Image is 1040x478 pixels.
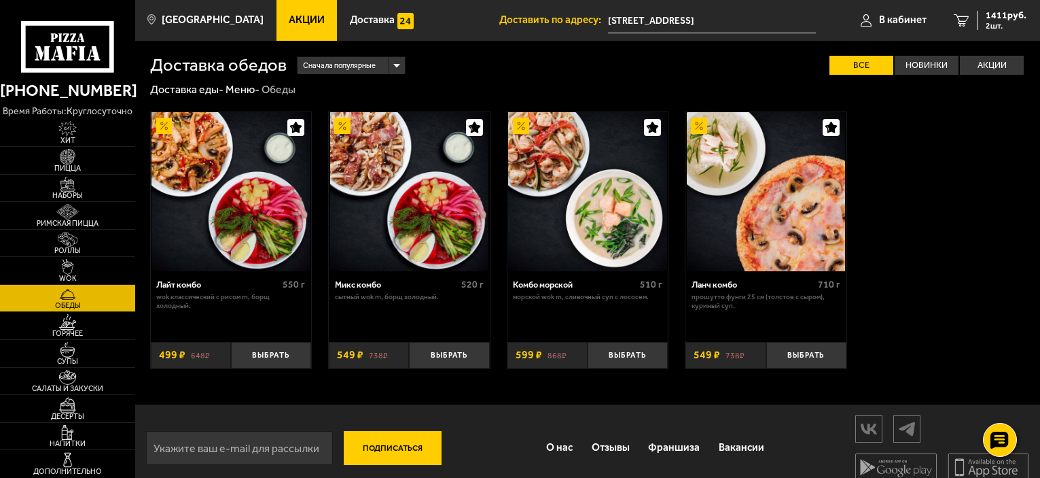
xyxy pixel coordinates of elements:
span: 550 г [283,279,305,290]
span: [GEOGRAPHIC_DATA] [162,15,264,25]
span: Доставка [350,15,395,25]
span: В кабинет [879,15,927,25]
img: Акционный [691,118,707,134]
span: Сначала популярные [303,56,376,76]
button: Выбрать [231,342,311,369]
img: Микс комбо [330,112,489,271]
p: Морской Wok M, Сливочный суп с лососем. [513,293,662,302]
img: Акционный [156,118,173,134]
button: Подписаться [344,431,442,465]
a: АкционныйКомбо морской [507,112,668,271]
img: Лайт комбо [151,112,310,271]
s: 648 ₽ [191,349,210,360]
span: 710 г [818,279,840,290]
button: Выбрать [766,342,846,369]
span: 499 ₽ [159,349,185,360]
label: Акции [960,56,1024,75]
p: Сытный Wok M, Борщ холодный. [335,293,484,302]
span: 1411 руб. [986,11,1026,20]
img: Ланч комбо [687,112,846,271]
img: 15daf4d41897b9f0e9f617042186c801.svg [397,13,414,29]
span: 599 ₽ [516,349,542,360]
div: Обеды [262,83,295,97]
span: Доставить по адресу: [499,15,608,25]
p: Wok классический с рисом M, Борщ холодный. [156,293,305,311]
span: 549 ₽ [337,349,363,360]
button: Выбрать [409,342,489,369]
a: Вакансии [709,430,774,466]
span: 510 г [640,279,662,290]
div: Ланч комбо [692,279,814,290]
a: АкционныйЛанч комбо [685,112,846,271]
a: Отзывы [582,430,639,466]
img: tg [894,417,920,441]
a: Франшиза [639,430,709,466]
a: АкционныйЛайт комбо [151,112,312,271]
img: vk [856,417,882,441]
a: Доставка еды- [150,83,223,96]
img: Акционный [513,118,529,134]
div: Комбо морской [513,279,636,290]
img: Акционный [334,118,351,134]
label: Новинки [895,56,958,75]
input: Ваш адрес доставки [608,8,816,33]
s: 868 ₽ [548,349,567,360]
input: Укажите ваш e-mail для рассылки [146,431,333,465]
p: Прошутто Фунги 25 см (толстое с сыром), Куриный суп. [692,293,840,311]
button: Выбрать [588,342,668,369]
span: 520 г [461,279,484,290]
span: проспект Будённого, 19к2 [608,8,816,33]
a: О нас [537,430,582,466]
span: 549 ₽ [694,349,720,360]
div: Микс комбо [335,279,458,290]
label: Все [829,56,893,75]
img: Комбо морской [508,112,667,271]
a: АкционныйМикс комбо [329,112,490,271]
h1: Доставка обедов [150,56,287,74]
div: Лайт комбо [156,279,279,290]
a: Меню- [226,83,259,96]
s: 738 ₽ [369,349,388,360]
s: 738 ₽ [725,349,745,360]
span: 2 шт. [986,22,1026,30]
span: Акции [289,15,325,25]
